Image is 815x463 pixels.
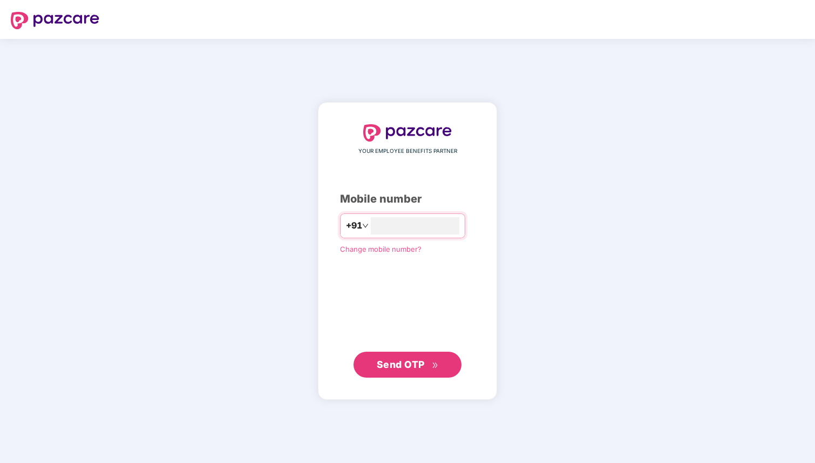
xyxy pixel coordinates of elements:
[363,124,452,142] img: logo
[346,219,362,232] span: +91
[362,223,369,229] span: down
[377,359,425,370] span: Send OTP
[340,245,422,253] a: Change mobile number?
[11,12,99,29] img: logo
[354,352,461,378] button: Send OTPdouble-right
[340,191,475,207] div: Mobile number
[358,147,457,156] span: YOUR EMPLOYEE BENEFITS PARTNER
[432,362,439,369] span: double-right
